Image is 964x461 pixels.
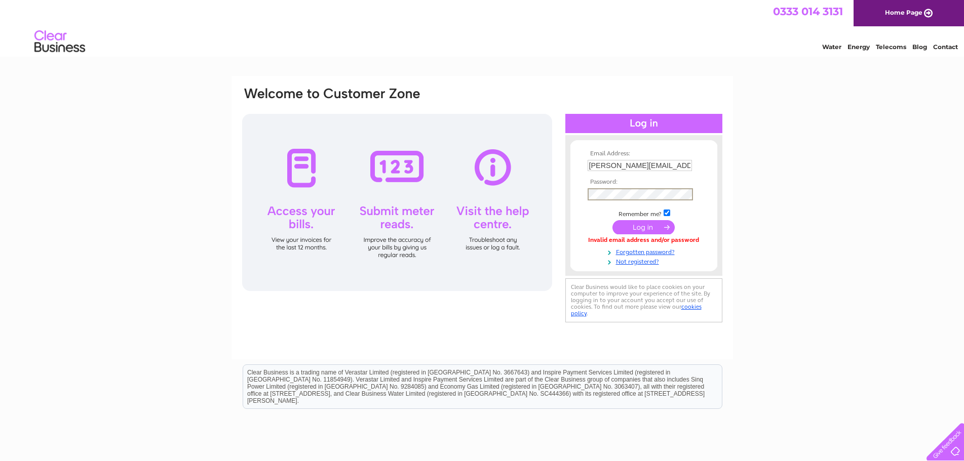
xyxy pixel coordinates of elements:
a: Water [822,43,841,51]
div: Invalid email address and/or password [588,237,700,244]
div: Clear Business would like to place cookies on your computer to improve your experience of the sit... [565,278,722,322]
a: Not registered? [588,256,703,266]
td: Remember me? [585,208,703,218]
a: Forgotten password? [588,246,703,256]
a: Blog [912,43,927,51]
a: cookies policy [571,303,702,317]
a: Contact [933,43,958,51]
div: Clear Business is a trading name of Verastar Limited (registered in [GEOGRAPHIC_DATA] No. 3667643... [243,6,722,49]
th: Password: [585,179,703,186]
a: Telecoms [876,43,906,51]
a: 0333 014 3131 [773,5,843,18]
th: Email Address: [585,150,703,157]
input: Submit [612,220,675,234]
a: Energy [847,43,870,51]
img: logo.png [34,26,86,57]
